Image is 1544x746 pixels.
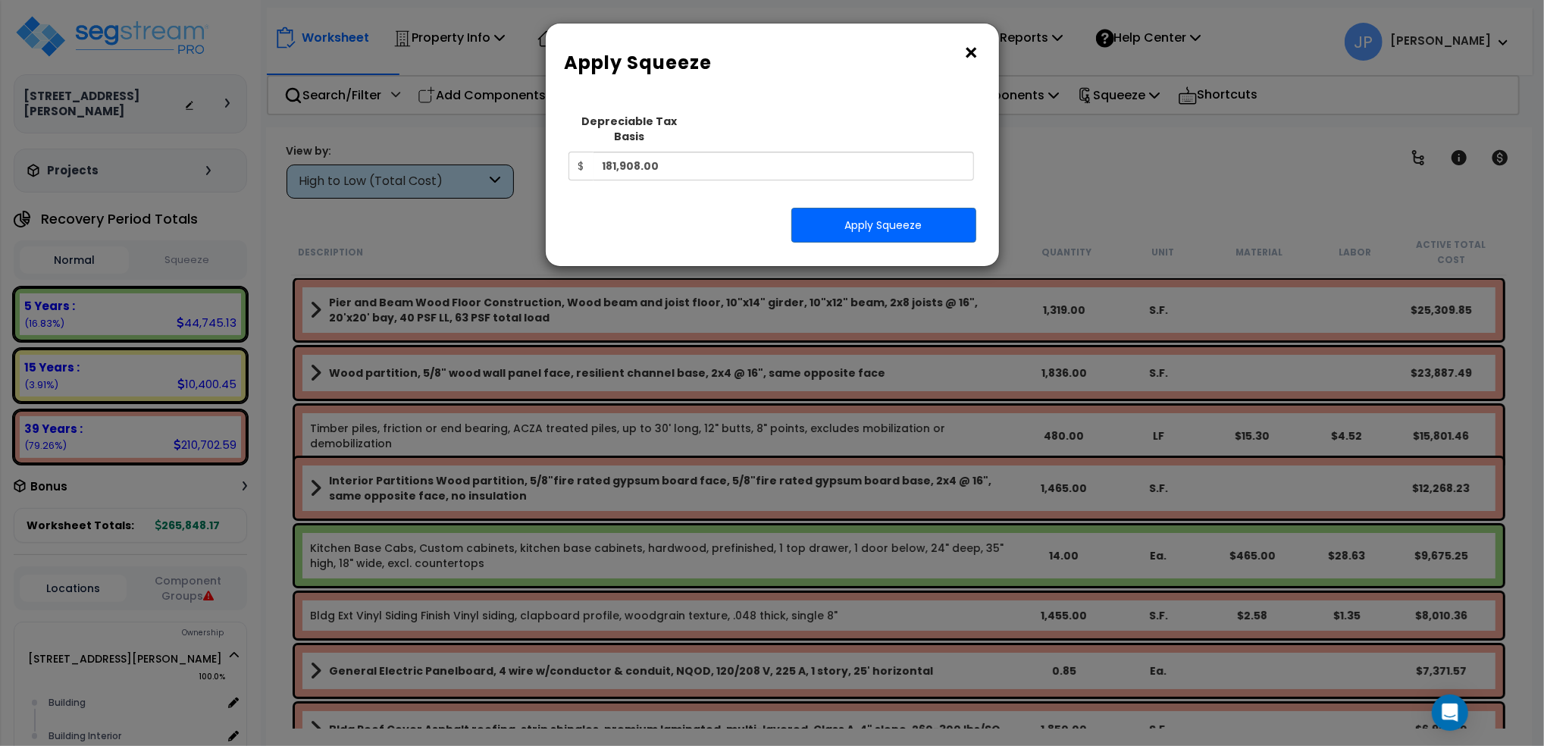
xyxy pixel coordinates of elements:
button: × [963,41,980,65]
button: Apply Squeeze [791,208,976,243]
span: $ [568,152,593,180]
h6: Apply Squeeze [565,50,980,76]
input: 0.00 [593,152,975,180]
label: Depreciable Tax Basis [568,114,691,144]
div: Open Intercom Messenger [1432,694,1468,731]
